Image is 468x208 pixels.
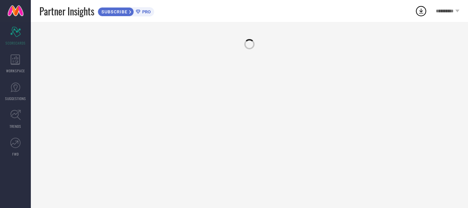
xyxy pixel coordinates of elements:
[6,68,25,73] span: WORKSPACE
[415,5,427,17] div: Open download list
[12,151,19,157] span: FWD
[39,4,94,18] span: Partner Insights
[5,40,26,46] span: SCORECARDS
[98,9,129,14] span: SUBSCRIBE
[98,5,154,16] a: SUBSCRIBEPRO
[140,9,151,14] span: PRO
[10,124,21,129] span: TRENDS
[5,96,26,101] span: SUGGESTIONS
